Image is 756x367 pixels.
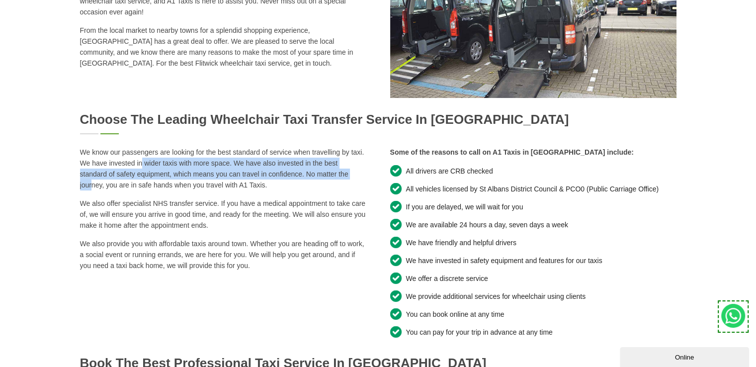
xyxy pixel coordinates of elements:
p: We know our passengers are looking for the best standard of service when travelling by taxi. We h... [80,147,366,190]
li: We are available 24 hours a day, seven days a week [390,219,676,231]
li: We provide additional services for wheelchair using clients [390,290,676,302]
li: We have friendly and helpful drivers [390,237,676,249]
li: We offer a discrete service [390,273,676,284]
iframe: chat widget [620,345,751,367]
li: You can book online at any time [390,308,676,320]
h2: Choose the leading wheelchair taxi transfer service in [GEOGRAPHIC_DATA] [80,112,676,127]
p: We also provide you with affordable taxis around town. Whether you are heading off to work, a soc... [80,238,366,271]
li: If you are delayed, we will wait for you [390,201,676,213]
li: You can pay for your trip in advance at any time [390,326,676,338]
li: All drivers are CRB checked [390,165,676,177]
strong: Some of the reasons to call on A1 Taxis in [GEOGRAPHIC_DATA] include: [390,148,634,156]
p: From the local market to nearby towns for a splendid shopping experience, [GEOGRAPHIC_DATA] has a... [80,25,366,69]
li: We have invested in safety equipment and features for our taxis [390,255,676,267]
li: All vehicles licensed by St Albans District Council & PCO0 (Public Carriage Office) [390,183,676,195]
p: We also offer specialist NHS transfer service. If you have a medical appointment to take care of,... [80,198,366,231]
